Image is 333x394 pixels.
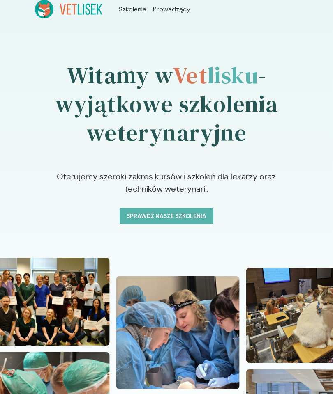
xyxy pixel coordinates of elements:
[116,276,240,389] img: Z2WOzZbqstJ98vaN_20241110_112957.jpg
[55,170,277,208] p: Oferujemy szeroki zakres kursów i szkoleń dla lekarzy oraz techników weterynarii.
[120,208,213,224] button: Sprawdź nasze szkolenia
[173,60,208,91] span: Vet
[208,60,258,91] span: lisku
[153,5,190,14] a: Prowadzący
[127,212,206,220] p: Sprawdź nasze szkolenia
[35,38,298,170] h1: Witamy w - wyjątkowe szkolenia weterynaryjne
[119,5,146,14] a: Szkolenia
